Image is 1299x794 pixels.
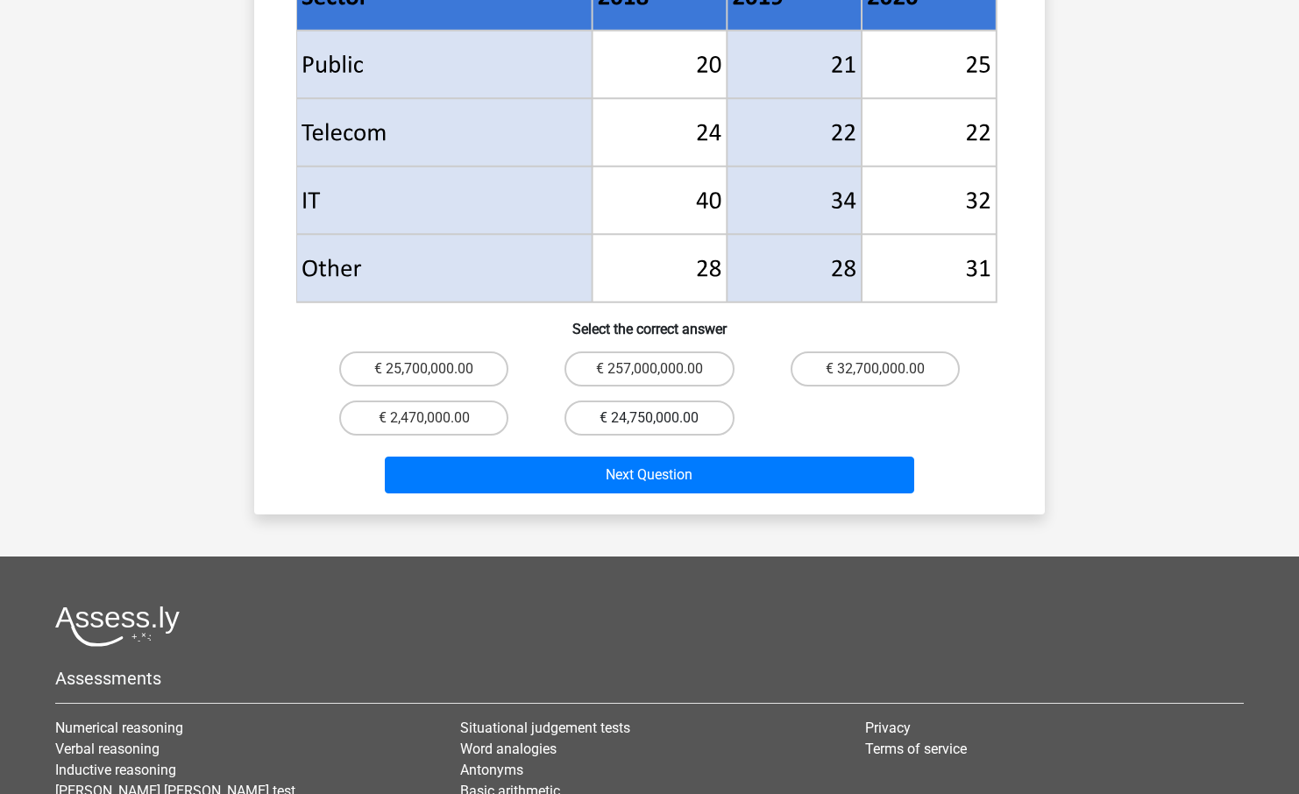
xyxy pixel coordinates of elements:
[460,762,523,778] a: Antonyms
[385,457,915,493] button: Next Question
[55,606,180,647] img: Assessly logo
[55,741,160,757] a: Verbal reasoning
[460,741,557,757] a: Word analogies
[55,762,176,778] a: Inductive reasoning
[339,351,508,386] label: € 25,700,000.00
[55,668,1244,689] h5: Assessments
[339,401,508,436] label: € 2,470,000.00
[865,741,967,757] a: Terms of service
[564,351,734,386] label: € 257,000,000.00
[55,720,183,736] a: Numerical reasoning
[460,720,630,736] a: Situational judgement tests
[282,307,1017,337] h6: Select the correct answer
[791,351,960,386] label: € 32,700,000.00
[564,401,734,436] label: € 24,750,000.00
[865,720,911,736] a: Privacy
